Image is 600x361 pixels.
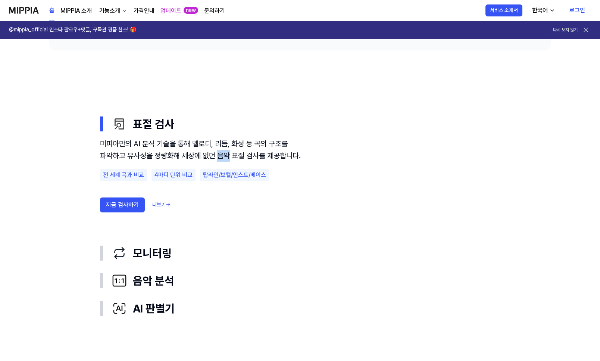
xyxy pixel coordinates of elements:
[100,169,147,181] div: 전 세계 곡과 비교
[100,138,500,239] div: 표절 검사
[112,273,500,289] div: 음악 분석
[112,116,500,132] div: 표절 검사
[184,7,198,14] div: new
[553,27,578,33] button: 다시 보지 않기
[526,3,560,18] button: 한국어
[98,6,128,15] button: 기능소개
[151,169,196,181] div: 4마디 단위 비교
[98,6,122,15] div: 기능소개
[134,6,154,15] a: 가격안내
[112,301,500,316] div: AI 판별기
[100,267,500,295] button: 음악 분석
[204,6,225,15] a: 문의하기
[100,239,500,267] button: 모니터링
[49,0,54,21] a: 홈
[160,6,181,15] a: 업데이트
[485,4,522,16] button: 서비스 소개서
[531,6,549,15] div: 한국어
[100,197,145,212] button: 지금 검사하기
[60,6,92,15] a: MIPPIA 소개
[152,201,171,209] a: 더보기→
[100,295,500,322] button: AI 판별기
[100,110,500,138] button: 표절 검사
[200,169,269,181] div: 탑라인/보컬/인스트/베이스
[9,26,136,34] h1: @mippia_official 인스타 팔로우+댓글, 구독권 경품 찬스! 🎁
[112,245,500,261] div: 모니터링
[100,138,301,162] div: 미피아만의 AI 분석 기술을 통해 멜로디, 리듬, 화성 등 곡의 구조를 파악하고 유사성을 정량화해 세상에 없던 음악 표절 검사를 제공합니다.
